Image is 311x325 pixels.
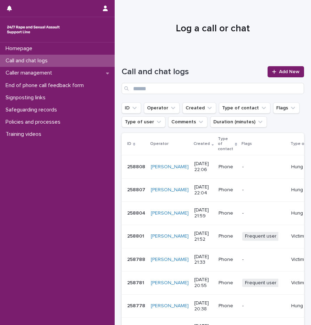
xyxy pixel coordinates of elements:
[218,135,233,153] p: Type of contact
[3,70,58,76] p: Caller management
[194,161,213,173] p: [DATE] 22:06
[122,116,165,127] button: Type of user
[127,209,147,216] p: 258804
[127,255,147,263] p: 258788
[219,210,236,216] p: Phone
[127,302,147,309] p: 258778
[242,140,252,148] p: Flags
[151,210,189,216] a: [PERSON_NAME]
[242,210,286,216] p: -
[242,303,286,309] p: -
[127,186,147,193] p: 258807
[127,279,146,286] p: 258781
[127,232,146,239] p: 258801
[242,164,286,170] p: -
[151,187,189,193] a: [PERSON_NAME]
[242,257,286,263] p: -
[144,102,180,114] button: Operator
[268,66,304,77] a: Add New
[151,233,189,239] a: [PERSON_NAME]
[273,102,300,114] button: Flags
[219,233,236,239] p: Phone
[127,140,131,148] p: ID
[122,102,141,114] button: ID
[219,102,270,114] button: Type of contact
[151,280,189,286] a: [PERSON_NAME]
[3,45,38,52] p: Homepage
[194,254,213,266] p: [DATE] 21:33
[242,232,279,241] span: Frequent user
[127,163,147,170] p: 258808
[194,140,210,148] p: Created
[122,67,263,77] h1: Call and chat logs
[242,187,286,193] p: -
[210,116,267,127] button: Duration (minutes)
[219,280,236,286] p: Phone
[194,300,213,312] p: [DATE] 20:38
[3,82,89,89] p: End of phone call feedback form
[3,107,63,113] p: Safeguarding records
[194,184,213,196] p: [DATE] 22:04
[194,277,213,289] p: [DATE] 20:55
[151,164,189,170] a: [PERSON_NAME]
[279,69,300,74] span: Add New
[182,102,216,114] button: Created
[150,140,169,148] p: Operator
[219,257,236,263] p: Phone
[3,94,51,101] p: Signposting links
[219,187,236,193] p: Phone
[194,231,213,242] p: [DATE] 21:52
[3,131,47,138] p: Training videos
[194,207,213,219] p: [DATE] 21:59
[3,57,53,64] p: Call and chat logs
[219,164,236,170] p: Phone
[151,257,189,263] a: [PERSON_NAME]
[168,116,207,127] button: Comments
[122,23,304,35] h1: Log a call or chat
[151,303,189,309] a: [PERSON_NAME]
[219,303,236,309] p: Phone
[122,83,304,94] input: Search
[242,279,279,287] span: Frequent user
[3,119,66,125] p: Policies and processes
[6,23,61,37] img: rhQMoQhaT3yELyF149Cw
